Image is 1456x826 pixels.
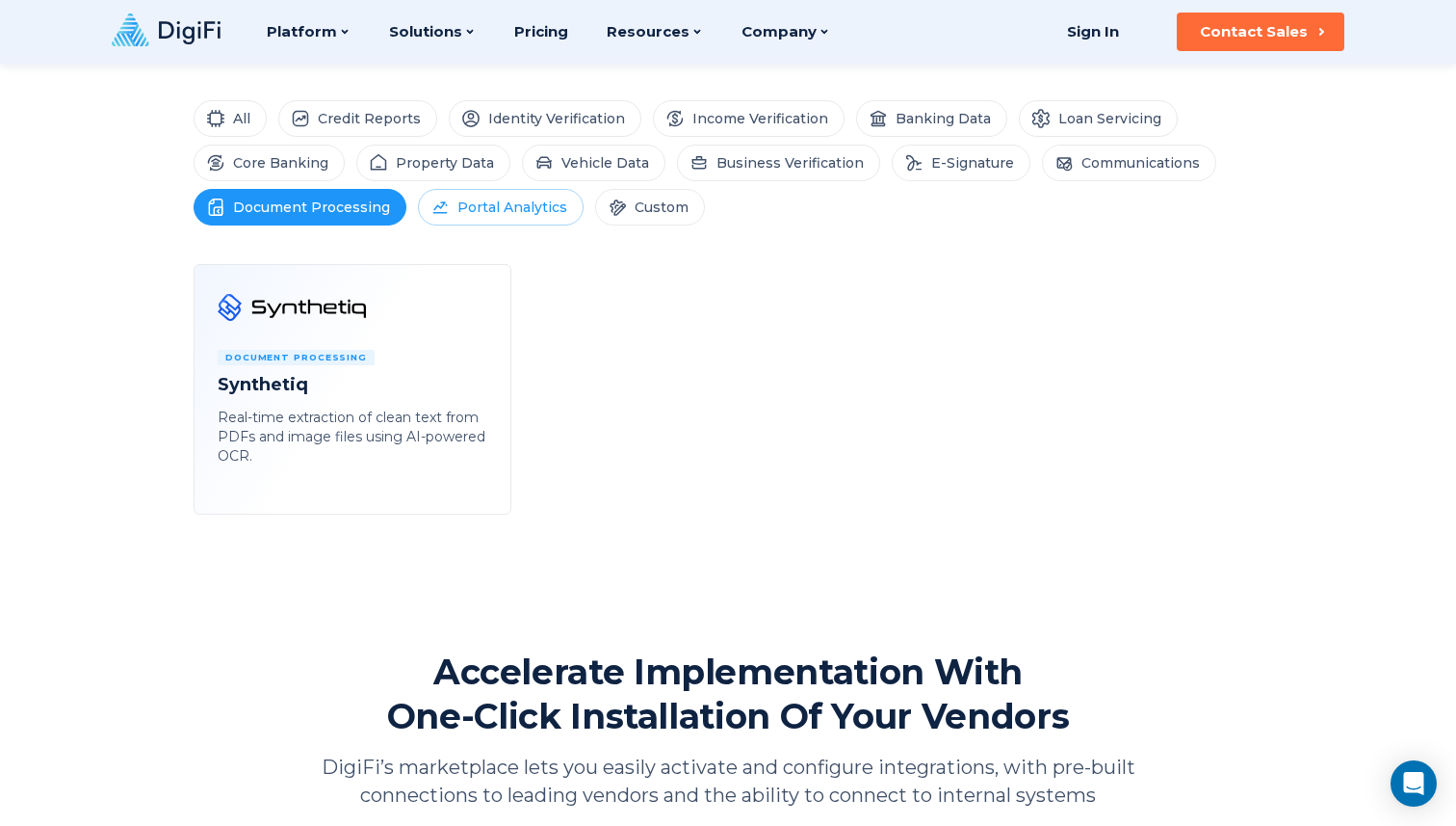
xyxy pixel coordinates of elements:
h4: Synthetiq [218,373,487,396]
li: Communications [1042,145,1216,181]
li: Custom [595,189,705,226]
li: Credit Reports [278,100,437,137]
li: Banking Data [856,100,1007,137]
li: Identity Verification [449,100,641,137]
li: Portal Analytics [418,189,584,226]
p: Real-time extraction of clean text from PDFs and image files using AI-powered OCR. [218,408,487,466]
li: Vehicle Data [522,145,665,181]
li: E-Signature [892,145,1030,181]
li: Document Processing [194,189,406,226]
span: One-Click Installation Of Your Vendors [387,694,1069,738]
div: Open Intercom Messenger [1391,760,1437,807]
span: Accelerate Implementation With [387,650,1069,694]
button: Contact Sales [1177,13,1344,51]
a: Sign In [1043,13,1142,51]
div: Contact Sales [1200,22,1308,41]
li: Income Verification [653,100,845,137]
li: Loan Servicing [1019,100,1178,137]
p: DigiFi’s marketplace lets you easily activate and configure integrations, with pre-built connecti... [309,754,1147,810]
span: Document Processing [218,350,375,365]
li: Core Banking [194,145,345,181]
li: Property Data [356,145,510,181]
li: Business Verification [677,145,880,181]
li: All [194,100,267,137]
